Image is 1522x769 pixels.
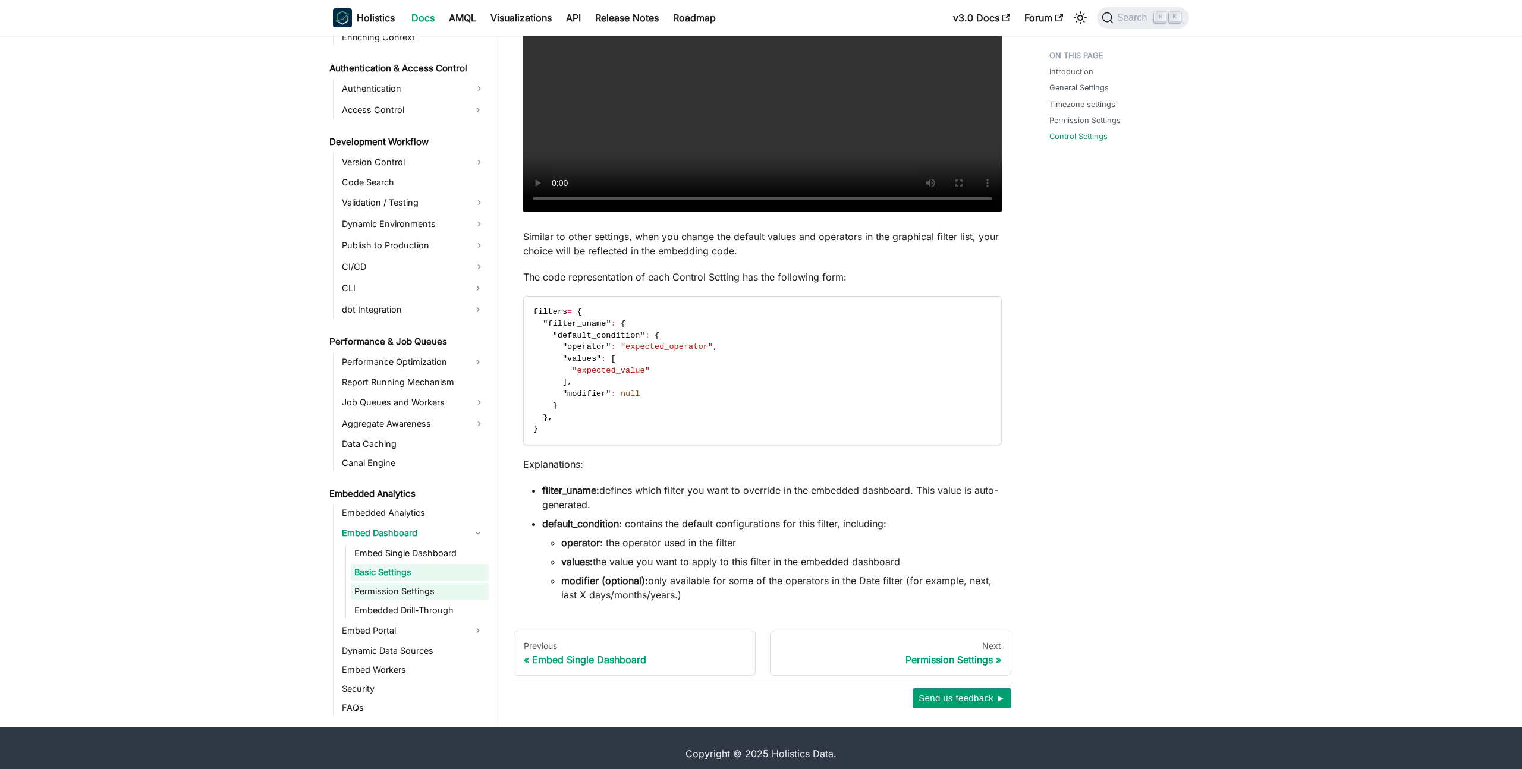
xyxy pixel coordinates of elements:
strong: default_condition [542,518,619,530]
a: Embed Portal [338,621,467,640]
span: { [655,331,659,340]
span: } [553,401,558,410]
b: Holistics [357,11,395,25]
span: [ [611,354,616,363]
p: Explanations: [523,457,1002,471]
a: Roadmap [666,8,723,27]
span: , [713,342,718,351]
span: "modifier" [562,389,611,398]
span: { [577,307,581,316]
a: Canal Engine [338,455,489,471]
span: ] [562,377,567,386]
a: AMQL [442,8,483,27]
a: Dynamic Environments [338,215,489,234]
button: Switch between dark and light mode (currently light mode) [1071,8,1090,27]
span: "operator" [562,342,611,351]
li: : contains the default configurations for this filter, including: [542,516,1002,602]
button: Expand sidebar category 'dbt Integration' [467,300,489,319]
a: Code Search [338,174,489,191]
div: Previous [524,641,746,651]
button: Collapse sidebar category 'Embed Dashboard' [467,524,489,543]
a: Permission Settings [351,583,489,600]
button: Expand sidebar category 'CLI' [467,279,489,298]
span: : [611,342,616,351]
span: Send us feedback ► [919,691,1005,706]
a: Basic Settings [351,564,489,581]
span: "filter_uname" [543,319,611,328]
li: the value you want to apply to this filter in the embedded dashboard [561,554,1002,569]
a: PreviousEmbed Single Dashboard [514,631,756,676]
span: = [567,307,572,316]
kbd: ⌘ [1154,12,1166,23]
strong: values: [561,556,593,568]
button: Expand sidebar category 'Embed Portal' [467,621,489,640]
a: Dynamic Data Sources [338,642,489,659]
a: Embed Single Dashboard [351,545,489,562]
a: Docs [404,8,442,27]
a: Introduction [1049,66,1093,77]
strong: modifier (optional): [561,575,648,587]
a: NextPermission Settings [770,631,1012,676]
nav: Docs pages [514,631,1011,676]
span: "values" [562,354,601,363]
a: Timezone settings [1049,99,1115,110]
a: HolisticsHolistics [333,8,395,27]
div: Next [780,641,1002,651]
span: } [543,413,548,422]
strong: filter_uname: [542,484,599,496]
a: CLI [338,279,467,298]
span: , [567,377,572,386]
a: Authentication [338,79,489,98]
a: Embed Dashboard [338,524,467,543]
span: null [621,389,640,398]
a: API [559,8,588,27]
span: "default_condition" [553,331,645,340]
button: Expand sidebar category 'Performance Optimization' [467,352,489,371]
img: Holistics [333,8,352,27]
a: v3.0 Docs [946,8,1017,27]
button: Send us feedback ► [913,688,1011,708]
a: Visualizations [483,8,559,27]
a: General Settings [1049,82,1109,93]
p: The code representation of each Control Setting has the following form: [523,270,1002,284]
kbd: K [1169,12,1181,23]
a: Control Settings [1049,131,1108,142]
span: } [533,424,538,433]
a: Data Caching [338,436,489,452]
div: Permission Settings [780,654,1002,666]
a: Embedded Analytics [326,486,489,502]
span: "expected_value" [572,366,650,375]
span: Search [1114,12,1155,23]
a: Embedded Drill-Through [351,602,489,619]
a: Version Control [338,153,489,172]
span: : [611,389,616,398]
a: Permission Settings [1049,115,1121,126]
a: Job Queues and Workers [338,393,489,412]
a: Embedded Analytics [338,505,489,521]
button: Search (Command+K) [1097,7,1189,29]
a: Authentication & Access Control [326,60,489,77]
a: Forum [1017,8,1070,27]
p: Similar to other settings, when you change the default values and operators in the graphical filt... [523,229,1002,258]
a: Access Control [338,100,467,119]
span: { [621,319,625,328]
a: Validation / Testing [338,193,489,212]
span: : [601,354,606,363]
div: Embed Single Dashboard [524,654,746,666]
span: : [611,319,616,328]
a: Publish to Production [338,236,489,255]
span: "expected_operator" [621,342,713,351]
a: Embed Workers [338,661,489,678]
a: Enriching Context [338,29,489,46]
li: : the operator used in the filter [561,535,1002,550]
a: Release Notes [588,8,666,27]
a: Report Running Mechanism [338,374,489,390]
button: Expand sidebar category 'Access Control' [467,100,489,119]
a: Development Workflow [326,134,489,150]
a: Security [338,680,489,697]
span: , [548,413,553,422]
a: Performance & Job Queues [326,333,489,350]
span: : [645,331,650,340]
span: filters [533,307,567,316]
a: CI/CD [338,257,489,276]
